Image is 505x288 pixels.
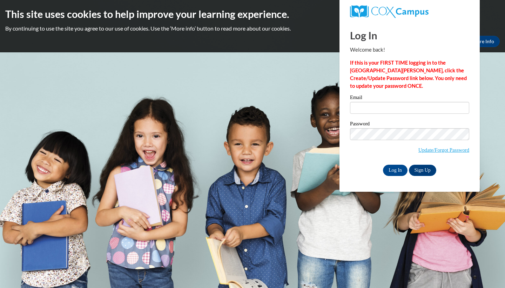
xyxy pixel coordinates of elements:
[350,5,469,18] a: COX Campus
[418,147,469,153] a: Update/Forgot Password
[5,7,500,21] h2: This site uses cookies to help improve your learning experience.
[350,121,469,128] label: Password
[467,36,500,47] a: More Info
[383,165,408,176] input: Log In
[350,95,469,102] label: Email
[350,46,469,54] p: Welcome back!
[409,165,436,176] a: Sign Up
[350,28,469,42] h1: Log In
[350,5,429,18] img: COX Campus
[350,60,467,89] strong: If this is your FIRST TIME logging in to the [GEOGRAPHIC_DATA][PERSON_NAME], click the Create/Upd...
[5,25,500,32] p: By continuing to use the site you agree to our use of cookies. Use the ‘More info’ button to read...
